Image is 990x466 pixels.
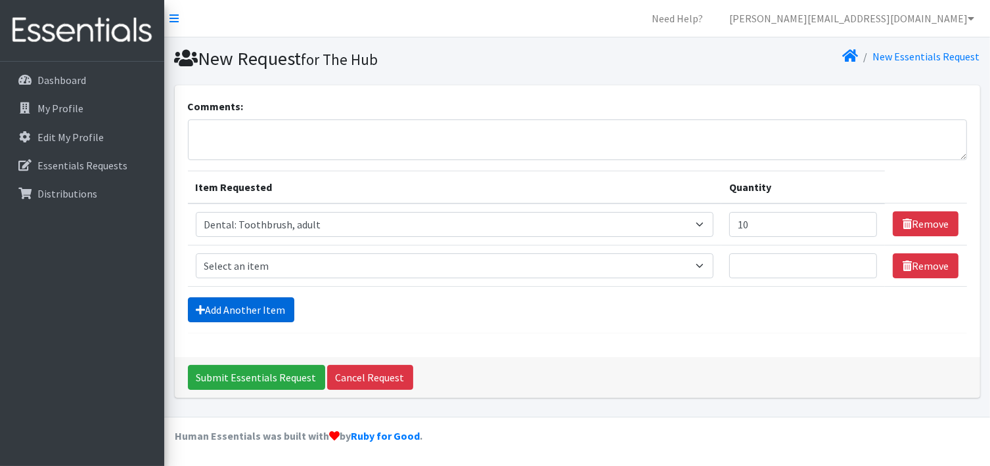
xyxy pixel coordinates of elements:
a: Remove [893,253,958,278]
a: Need Help? [641,5,713,32]
a: Essentials Requests [5,152,159,179]
input: Submit Essentials Request [188,365,325,390]
small: for The Hub [302,50,378,69]
th: Quantity [721,171,886,203]
a: Distributions [5,180,159,207]
p: Dashboard [37,74,86,87]
label: Comments: [188,98,244,114]
p: Distributions [37,187,97,200]
a: Remove [893,211,958,236]
a: [PERSON_NAME][EMAIL_ADDRESS][DOMAIN_NAME] [719,5,985,32]
p: My Profile [37,102,83,115]
h1: New Request [175,47,573,70]
p: Edit My Profile [37,131,104,144]
a: New Essentials Request [873,50,980,63]
th: Item Requested [188,171,721,203]
p: Essentials Requests [37,159,127,172]
a: My Profile [5,95,159,121]
a: Cancel Request [327,365,413,390]
a: Add Another Item [188,297,294,322]
a: Ruby for Good [351,429,420,442]
img: HumanEssentials [5,9,159,53]
strong: Human Essentials was built with by . [175,429,422,442]
a: Dashboard [5,67,159,93]
a: Edit My Profile [5,124,159,150]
